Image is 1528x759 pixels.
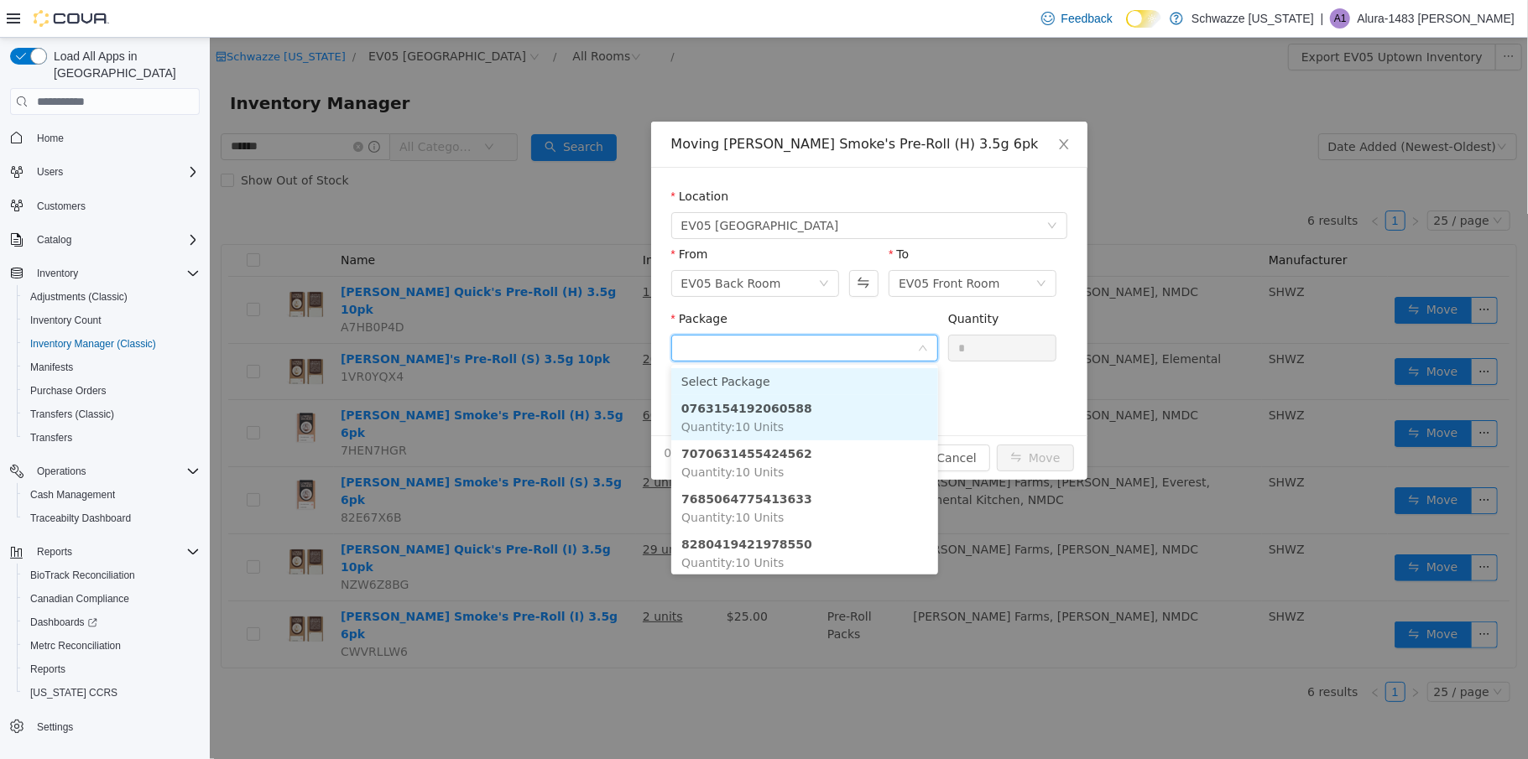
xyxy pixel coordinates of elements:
span: Dashboards [23,612,200,632]
span: Inventory Count [30,314,102,327]
span: Inventory [37,267,78,280]
span: 0 Units will be moved. [455,407,586,424]
span: Inventory [30,263,200,283]
button: BioTrack Reconciliation [17,564,206,587]
span: Settings [30,716,200,737]
span: Manifests [30,361,73,374]
a: Home [30,128,70,148]
button: Traceabilty Dashboard [17,507,206,530]
a: Purchase Orders [23,381,113,401]
a: Feedback [1035,2,1119,35]
button: Inventory Manager (Classic) [17,332,206,356]
a: Transfers (Classic) [23,404,121,424]
span: Operations [37,465,86,478]
button: Manifests [17,356,206,379]
span: Catalog [30,230,200,250]
a: Metrc Reconciliation [23,636,128,656]
span: Traceabilty Dashboard [23,508,200,528]
li: 7685064775413633 [462,448,728,493]
span: Dashboards [30,616,97,629]
span: Transfers (Classic) [30,408,114,421]
i: icon: down [827,241,837,252]
span: Transfers (Classic) [23,404,200,424]
button: Close [831,84,878,131]
span: Quantity : 10 Units [472,382,574,396]
div: EV05 Back Room [472,233,571,258]
span: Canadian Compliance [30,592,129,606]
span: Transfers [30,431,72,444]
button: Catalog [3,228,206,252]
span: Quantity : 10 Units [472,518,574,532]
i: icon: down [708,305,718,317]
button: Home [3,125,206,149]
span: Transfers [23,428,200,448]
button: Inventory Count [17,309,206,332]
li: 0763154192060588 [462,357,728,403]
strong: 0763154192060588 [472,364,602,377]
button: Operations [30,461,93,481]
label: Package [462,274,518,288]
button: Users [3,160,206,184]
span: Quantity : 10 Units [472,428,574,441]
span: Washington CCRS [23,683,200,703]
button: Users [30,162,70,182]
span: Reports [37,545,72,559]
div: Alura-1483 Montano-Saiz [1330,8,1350,29]
span: Users [30,162,200,182]
a: BioTrack Reconciliation [23,565,142,585]
button: Operations [3,460,206,483]
span: Feedback [1061,10,1113,27]
div: Moving [PERSON_NAME] Smoke's Pre-Roll (H) 3.5g 6pk [462,97,858,116]
span: BioTrack Reconciliation [30,569,135,582]
span: Reports [30,663,65,676]
span: Customers [30,195,200,216]
strong: 7685064775413633 [472,455,602,468]
label: From [462,210,498,223]
button: Cancel [714,407,780,434]
span: Traceabilty Dashboard [30,512,131,525]
i: icon: down [609,241,619,252]
span: Inventory Count [23,310,200,330]
button: Settings [3,715,206,739]
span: Canadian Compliance [23,589,200,609]
span: Operations [30,461,200,481]
span: EV05 Uptown [472,175,629,200]
button: Swap [639,232,669,259]
a: Transfers [23,428,79,448]
a: Dashboards [17,611,206,634]
span: Users [37,165,63,179]
button: Reports [30,542,79,562]
button: Reports [17,658,206,681]
a: Adjustments (Classic) [23,287,134,307]
span: Inventory Manager (Classic) [30,337,156,351]
span: Home [30,127,200,148]
span: Load All Apps in [GEOGRAPHIC_DATA] [47,48,200,81]
span: Customers [37,200,86,213]
label: Quantity [738,274,790,288]
button: Inventory [30,263,85,283]
button: Inventory [3,262,206,285]
li: Select Package [462,330,728,357]
a: Traceabilty Dashboard [23,508,138,528]
span: Reports [23,659,200,679]
button: Metrc Reconciliation [17,634,206,658]
a: Customers [30,196,92,216]
input: Package [472,299,707,325]
a: Canadian Compliance [23,589,136,609]
p: Alura-1483 [PERSON_NAME] [1357,8,1515,29]
input: Quantity [739,298,847,323]
li: 7070631455424562 [462,403,728,448]
span: Cash Management [30,488,115,502]
button: Catalog [30,230,78,250]
span: Settings [37,720,73,734]
span: Purchase Orders [30,384,107,398]
li: 8280419421978550 [462,493,728,538]
span: BioTrack Reconciliation [23,565,200,585]
a: Settings [30,717,80,737]
button: [US_STATE] CCRS [17,681,206,704]
a: Cash Management [23,485,122,505]
p: Schwazze [US_STATE] [1192,8,1314,29]
a: Inventory Manager (Classic) [23,334,163,354]
label: Location [462,152,519,165]
span: Reports [30,542,200,562]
